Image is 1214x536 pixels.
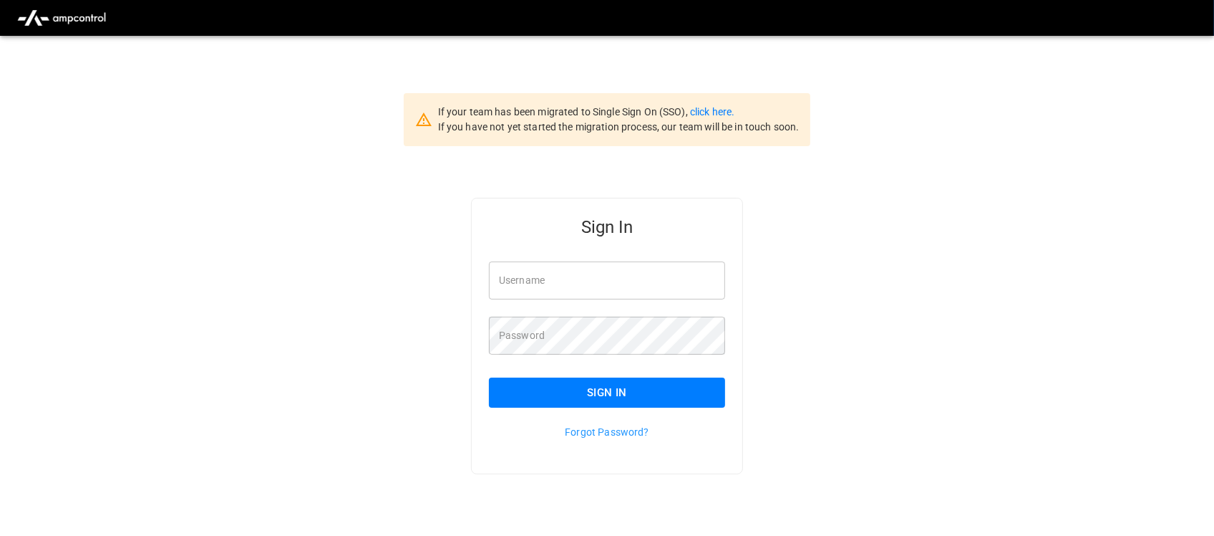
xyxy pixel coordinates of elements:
[489,378,725,408] button: Sign In
[489,216,725,239] h5: Sign In
[690,106,734,118] a: click here.
[438,121,800,133] span: If you have not yet started the migration process, our team will be in touch soon.
[438,106,690,118] span: If your team has been migrated to Single Sign On (SSO),
[489,425,725,439] p: Forgot Password?
[11,4,112,32] img: ampcontrol.io logo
